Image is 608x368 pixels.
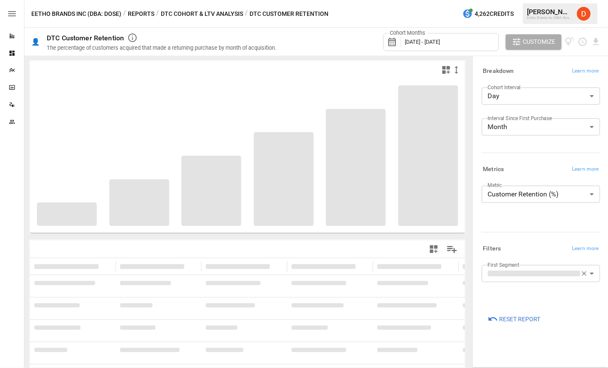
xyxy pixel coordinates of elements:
[578,37,588,47] button: Schedule report
[506,34,562,50] button: Customize
[99,260,111,272] button: Sort
[483,66,514,76] h6: Breakdown
[161,9,243,19] button: DTC Cohort & LTV Analysis
[245,9,248,19] div: /
[527,8,572,16] div: [PERSON_NAME]
[459,6,518,22] button: 4,262Credits
[123,9,126,19] div: /
[572,67,599,75] span: Learn more
[128,9,154,19] button: Reports
[31,38,40,46] div: 👤
[388,29,428,37] label: Cohort Months
[482,118,600,136] div: Month
[156,9,159,19] div: /
[488,115,552,122] label: Interval Since First Purchase
[442,260,454,272] button: Sort
[527,16,572,20] div: Eetho Brands Inc (DBA: Dose)
[271,260,283,272] button: Sort
[483,165,504,174] h6: Metrics
[442,240,462,259] button: Manage Columns
[488,262,520,269] label: First Segment
[482,186,600,203] div: Customer Retention (%)
[47,45,276,51] div: The percentage of customers acquired that made a returning purchase by month of acquisition.
[488,84,521,91] label: Cohort Interval
[357,260,369,272] button: Sort
[572,244,599,253] span: Learn more
[475,9,514,19] span: 4,262 Credits
[482,311,547,327] button: Reset Report
[572,165,599,174] span: Learn more
[31,9,121,19] button: Eetho Brands Inc (DBA: Dose)
[405,39,440,45] span: [DATE] - [DATE]
[565,34,575,50] button: View documentation
[500,314,541,325] span: Reset Report
[185,260,197,272] button: Sort
[47,34,124,42] div: DTC Customer Retention
[482,87,600,105] div: Day
[577,7,591,21] img: Daley Meistrell
[591,37,601,47] button: Download report
[572,2,596,26] button: Daley Meistrell
[483,244,501,253] h6: Filters
[523,36,556,47] span: Customize
[488,182,502,189] label: Metric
